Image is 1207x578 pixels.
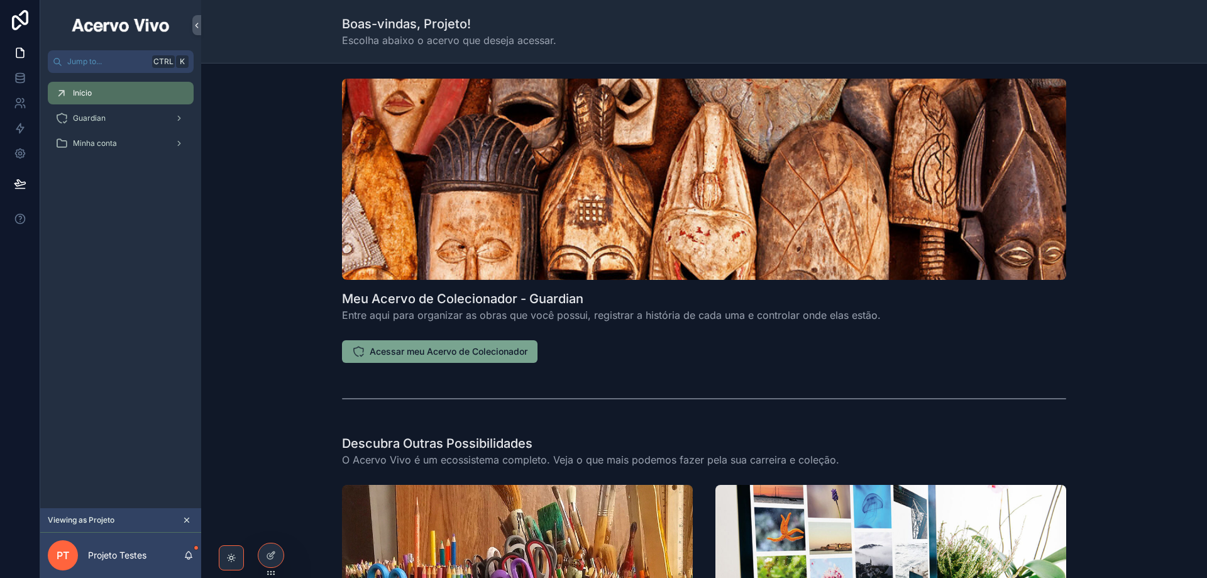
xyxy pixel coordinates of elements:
[40,73,201,171] div: scrollable content
[152,55,175,68] span: Ctrl
[48,132,194,155] a: Minha conta
[342,33,556,48] span: Escolha abaixo o acervo que deseja acessar.
[342,308,881,323] span: Entre aqui para organizar as obras que você possui, registrar a história de cada uma e controlar ...
[73,88,92,98] span: Início
[73,113,106,123] span: Guardian
[342,290,881,308] h1: Meu Acervo de Colecionador - Guardian
[48,50,194,73] button: Jump to...CtrlK
[73,138,117,148] span: Minha conta
[342,452,839,467] span: O Acervo Vivo é um ecossistema completo. Veja o que mais podemos fazer pela sua carreira e coleção.
[48,515,114,525] span: Viewing as Projeto
[57,548,69,563] span: PT
[67,57,147,67] span: Jump to...
[70,15,172,35] img: App logo
[342,340,537,363] button: Acessar meu Acervo de Colecionador
[88,549,146,562] p: Projeto Testes
[342,15,556,33] h1: Boas-vindas, Projeto!
[177,57,187,67] span: K
[370,345,527,358] span: Acessar meu Acervo de Colecionador
[48,82,194,104] a: Início
[342,435,839,452] h1: Descubra Outras Possibilidades
[48,107,194,130] a: Guardian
